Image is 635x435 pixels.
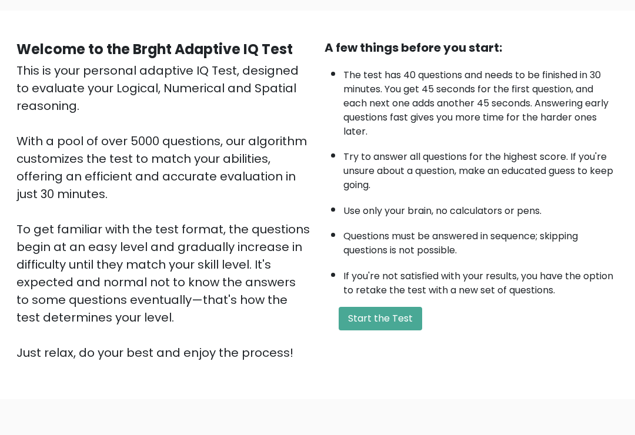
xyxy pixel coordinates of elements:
div: This is your personal adaptive IQ Test, designed to evaluate your Logical, Numerical and Spatial ... [16,62,310,362]
button: Start the Test [339,307,422,331]
li: The test has 40 questions and needs to be finished in 30 minutes. You get 45 seconds for the firs... [343,63,619,139]
div: A few things before you start: [325,39,619,57]
li: Questions must be answered in sequence; skipping questions is not possible. [343,224,619,258]
li: Try to answer all questions for the highest score. If you're unsure about a question, make an edu... [343,145,619,193]
li: Use only your brain, no calculators or pens. [343,199,619,219]
li: If you're not satisfied with your results, you have the option to retake the test with a new set ... [343,264,619,298]
b: Welcome to the Brght Adaptive IQ Test [16,40,293,59]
